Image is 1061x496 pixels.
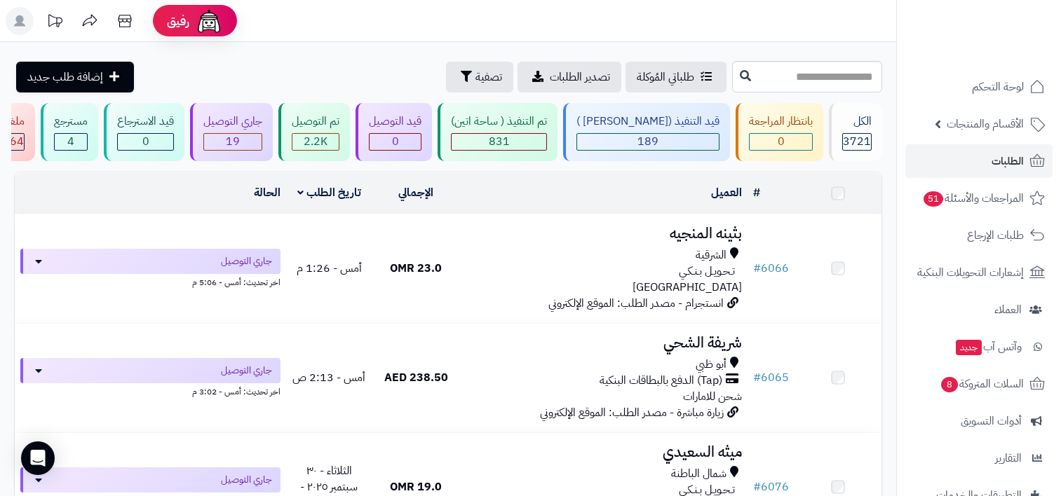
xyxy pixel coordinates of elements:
a: طلبات الإرجاع [905,219,1053,252]
span: 238.50 AED [384,369,448,386]
h3: بثينه المنجيه [465,226,743,242]
span: 464 [3,133,24,150]
span: جاري التوصيل [221,364,272,378]
span: 8 [941,377,958,392]
span: 2.2K [304,133,327,150]
a: مسترجع 4 [38,103,101,161]
a: الكل3721 [826,103,885,161]
div: تم التنفيذ ( ساحة اتين) [451,113,547,130]
div: الكل [842,113,872,130]
span: وآتس آب [954,337,1022,357]
div: 831 [452,134,546,150]
span: 3721 [843,133,871,150]
div: 19 [204,134,262,150]
span: 189 [637,133,658,150]
div: ملغي [2,113,25,130]
a: قيد التنفيذ ([PERSON_NAME] ) 189 [560,103,733,161]
button: تصفية [446,62,513,92]
span: 0 [142,133,149,150]
span: الشرقية [696,247,727,263]
div: اخر تحديث: أمس - 5:06 م [20,274,281,289]
div: 4 [55,134,87,150]
a: تم التوصيل 2.2K [276,103,353,161]
span: جاري التوصيل [221,473,272,487]
span: أمس - 1:26 م [297,260,362,277]
a: قيد التوصيل 0 [353,103,435,161]
a: بانتظار المراجعة 0 [733,103,826,161]
div: 0 [750,134,812,150]
span: السلات المتروكة [940,374,1024,394]
a: إضافة طلب جديد [16,62,134,92]
div: تم التوصيل [292,113,339,130]
a: العميل [711,184,742,201]
span: تـحـويـل بـنـكـي [679,263,735,280]
a: تم التنفيذ ( ساحة اتين) 831 [435,103,560,161]
a: تاريخ الطلب [297,184,361,201]
a: # [753,184,760,201]
a: الإجمالي [398,184,433,201]
span: التقارير [995,448,1022,468]
span: 831 [489,133,510,150]
span: المراجعات والأسئلة [922,188,1024,208]
span: أبو ظبي [696,357,727,373]
span: رفيق [167,13,189,29]
h3: شريفة الشحي [465,335,743,351]
a: أدوات التسويق [905,404,1053,438]
a: تحديثات المنصة [37,7,72,39]
a: لوحة التحكم [905,70,1053,104]
span: 0 [778,133,785,150]
span: إضافة طلب جديد [27,69,103,85]
a: #6076 [753,478,789,495]
span: 19.0 OMR [390,478,442,495]
span: لوحة التحكم [972,77,1024,97]
div: 189 [577,134,719,150]
span: 4 [67,133,74,150]
span: (Tap) الدفع بالبطاقات البنكية [600,373,722,389]
img: logo-2.png [966,36,1048,65]
span: الطلبات [992,151,1024,171]
img: ai-face.png [195,7,223,35]
div: بانتظار المراجعة [749,113,813,130]
span: الأقسام والمنتجات [947,114,1024,134]
a: قيد الاسترجاع 0 [101,103,187,161]
span: # [753,260,761,277]
div: 464 [3,134,24,150]
a: #6065 [753,369,789,386]
span: جاري التوصيل [221,254,272,268]
a: السلات المتروكة8 [905,367,1053,401]
a: المراجعات والأسئلة51 [905,181,1053,215]
span: جديد [956,340,982,355]
div: 2214 [292,134,339,150]
span: 51 [924,191,943,207]
span: أدوات التسويق [961,411,1022,431]
div: قيد التنفيذ ([PERSON_NAME] ) [576,113,719,130]
span: [GEOGRAPHIC_DATA] [633,279,742,296]
span: العملاء [994,300,1022,319]
a: تصدير الطلبات [518,62,621,92]
div: 0 [370,134,421,150]
div: جاري التوصيل [203,113,262,130]
span: # [753,478,761,495]
span: أمس - 2:13 ص [292,369,365,386]
div: قيد التوصيل [369,113,421,130]
span: طلباتي المُوكلة [637,69,694,85]
a: الطلبات [905,144,1053,178]
span: انستجرام - مصدر الطلب: الموقع الإلكتروني [548,295,724,312]
span: 19 [226,133,240,150]
span: تصفية [475,69,502,85]
span: طلبات الإرجاع [967,226,1024,245]
span: شحن للامارات [683,388,742,405]
div: Open Intercom Messenger [21,441,55,475]
div: قيد الاسترجاع [117,113,174,130]
span: إشعارات التحويلات البنكية [917,263,1024,282]
span: 23.0 OMR [390,260,442,277]
span: زيارة مباشرة - مصدر الطلب: الموقع الإلكتروني [540,404,724,421]
div: اخر تحديث: أمس - 3:02 م [20,383,281,398]
h3: ميثه السعيدي [465,444,743,460]
a: الحالة [254,184,281,201]
span: 0 [392,133,399,150]
div: 0 [118,134,173,150]
a: طلباتي المُوكلة [626,62,727,92]
span: تصدير الطلبات [550,69,610,85]
div: مسترجع [54,113,88,130]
